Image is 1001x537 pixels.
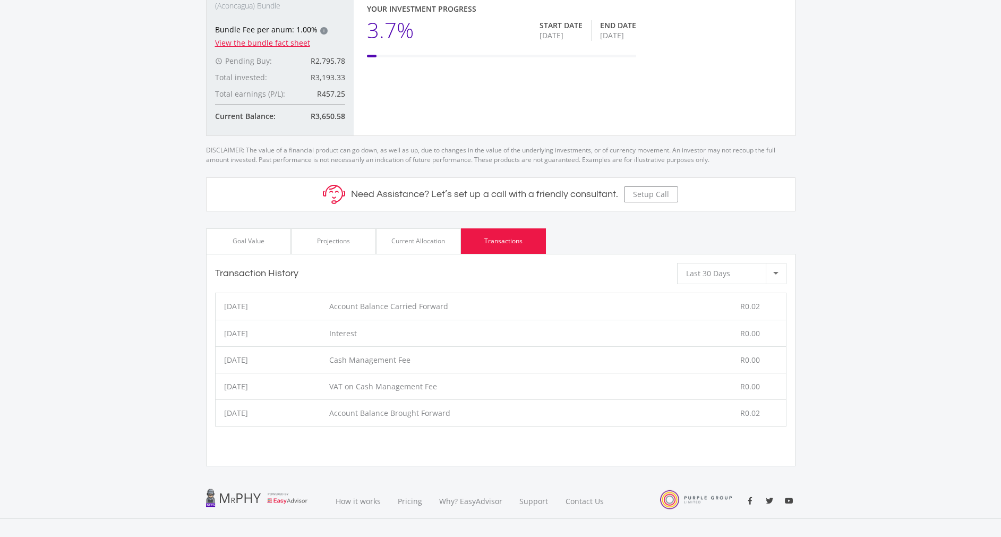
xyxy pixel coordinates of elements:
[431,483,511,519] a: Why? EasyAdvisor
[672,381,786,392] div: R0.00
[293,88,345,99] div: R457.25
[600,30,636,41] div: [DATE]
[511,483,557,519] a: Support
[216,328,330,339] div: [DATE]
[216,301,330,312] div: [DATE]
[389,483,431,519] a: Pricing
[293,72,345,83] div: R3,193.33
[215,38,310,48] a: View the bundle fact sheet
[557,483,613,519] a: Contact Us
[215,24,345,37] div: Bundle Fee per anum: 1.00%
[320,27,328,35] div: i
[293,110,345,122] div: R3,650.58
[329,328,671,339] div: Interest
[624,186,678,202] button: Setup Call
[215,57,223,65] i: access_time
[686,268,730,278] span: Last 30 Days
[600,20,636,31] div: End Date
[215,268,298,279] h3: Transaction History
[216,354,330,365] div: [DATE]
[672,354,786,365] div: R0.00
[351,189,618,200] h5: Need Assistance? Let’s set up a call with a friendly consultant.
[329,301,671,312] div: Account Balance Carried Forward
[215,55,293,66] div: Pending Buy:
[216,381,330,392] div: [DATE]
[672,407,786,419] div: R0.02
[206,136,795,165] p: DISCLAIMER: The value of a financial product can go down, as well as up, due to changes in the va...
[233,236,264,246] div: Goal Value
[329,354,671,365] div: Cash Management Fee
[540,20,583,31] div: Start Date
[293,55,345,66] div: R2,795.78
[484,236,523,246] div: Transactions
[215,88,293,99] div: Total earnings (P/L):
[327,483,389,519] a: How it works
[317,236,350,246] div: Projections
[329,407,671,419] div: Account Balance Brought Forward
[540,30,583,41] div: [DATE]
[216,407,330,419] div: [DATE]
[367,3,636,14] div: Your Investment Progress
[672,301,786,312] div: R0.02
[215,110,293,122] div: Current Balance:
[672,328,786,339] div: R0.00
[329,381,671,392] div: VAT on Cash Management Fee
[367,14,414,46] div: 3.7%
[215,72,293,83] div: Total invested:
[391,236,445,246] div: Current Allocation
